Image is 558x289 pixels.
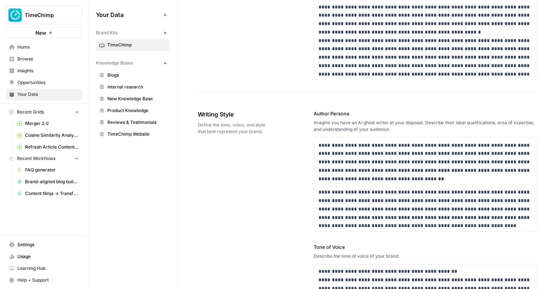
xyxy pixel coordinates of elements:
a: Settings [6,239,82,251]
span: Insights [17,67,79,74]
span: Help + Support [17,277,79,283]
a: Usage [6,251,82,262]
span: Home [17,44,79,51]
a: Learning Hub [6,262,82,274]
span: Usage [17,253,79,260]
span: Recent Grids [17,109,44,115]
a: Product Knowledge [96,105,169,116]
span: Your Data [17,91,79,98]
span: Opportunities [17,79,79,86]
span: Your Data [96,10,161,19]
label: Author Persona [314,110,537,117]
a: Reviews & Testimonials [96,116,169,128]
span: Knowledge Bases [96,60,133,66]
span: TimeChimp [25,11,69,19]
a: Browse [6,53,82,65]
span: Merger 2.0 [25,120,79,127]
button: Workspace: TimeChimp [6,6,82,24]
a: Internal research [96,81,169,93]
a: Opportunities [6,77,82,88]
img: TimeChimp Logo [8,8,22,22]
a: Cosine Similarity Analysis [14,129,82,141]
a: TimeChimp [96,39,169,51]
a: TimeChimp Website [96,128,169,140]
div: Imagine you have an AI ghost writer at your disposal. Describe their ideal qualifications, area o... [314,119,537,133]
span: Settings [17,241,79,248]
span: New Knowledge Base [107,95,166,102]
label: Tone of Voice [314,243,537,251]
span: Refresh Article Content w/ merge [25,144,79,150]
span: Learning Hub [17,265,79,272]
span: Define the tone, voice, and style that best represent your brand. [198,122,272,135]
span: TimeChimp [107,42,166,48]
span: New [35,29,46,36]
a: Merger 2.0 [14,118,82,129]
a: FAQ generator [14,164,82,176]
a: Refresh Article Content w/ merge [14,141,82,153]
button: New [6,27,82,38]
a: Content Ninja → Transformer [14,188,82,199]
div: Describe the tone of voice of your brand. [314,253,537,260]
a: Home [6,41,82,53]
span: Reviews & Testimonials [107,119,166,126]
button: Recent Grids [6,107,82,118]
span: Browse [17,56,79,62]
span: TimeChimp Website [107,131,166,137]
span: Internal research [107,84,166,90]
span: Brand-aligned blog builder [25,178,79,185]
span: FAQ generator [25,167,79,173]
span: Product Knowledge [107,107,166,114]
button: Recent Workflows [6,153,82,164]
a: Insights [6,65,82,77]
a: Brand-aligned blog builder [14,176,82,188]
span: Blogs [107,72,166,79]
a: New Knowledge Base [96,93,169,105]
span: Writing Style [198,110,272,119]
span: Content Ninja → Transformer [25,190,79,197]
span: Brand Kits [96,29,117,36]
a: Your Data [6,88,82,100]
button: Help + Support [6,274,82,286]
span: Cosine Similarity Analysis [25,132,79,139]
span: Recent Workflows [17,155,55,162]
a: Blogs [96,69,169,81]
